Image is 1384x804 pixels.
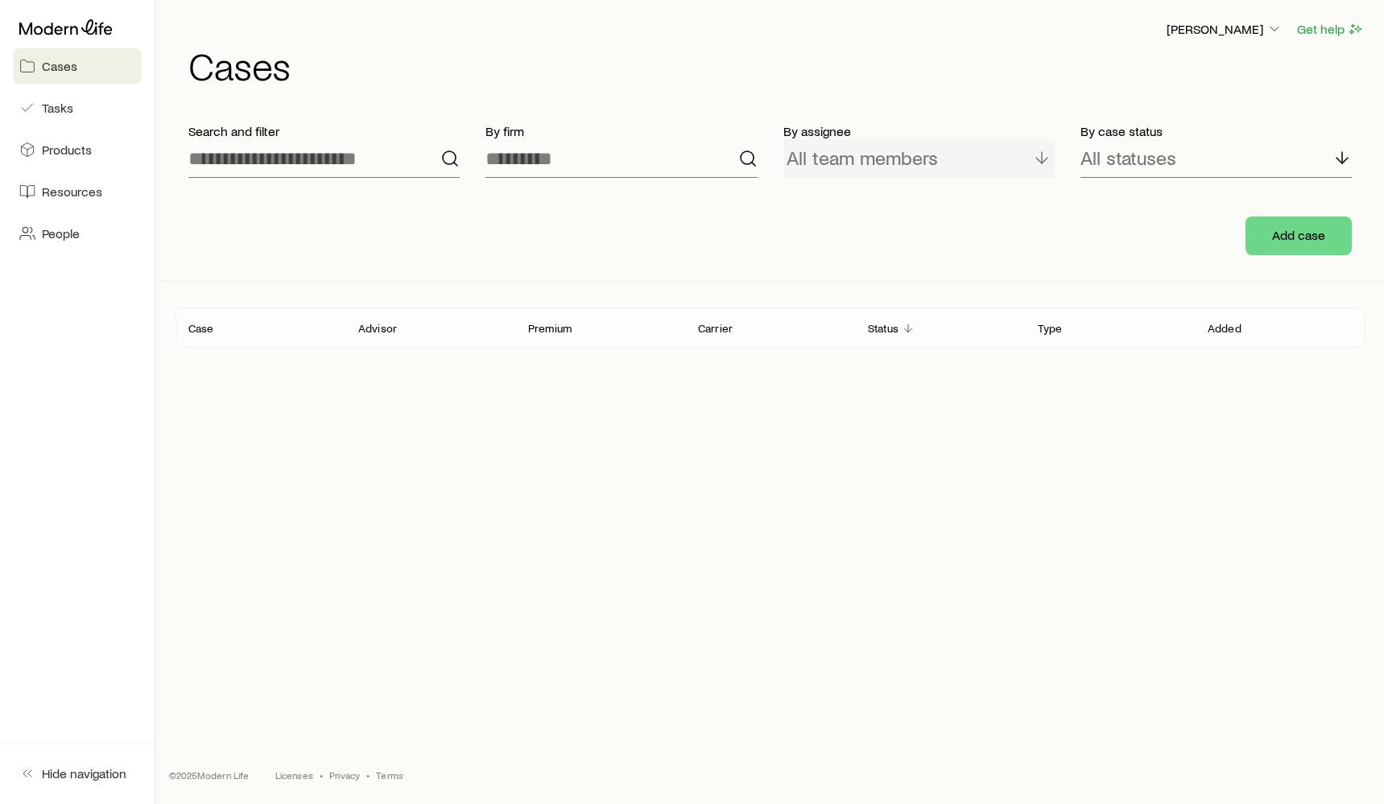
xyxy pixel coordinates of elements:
[42,183,102,200] span: Resources
[13,216,142,251] a: People
[1296,20,1365,39] button: Get help
[188,46,1365,85] h1: Cases
[42,765,126,781] span: Hide navigation
[485,123,757,139] p: By firm
[275,769,313,781] a: Licenses
[1208,322,1241,335] p: Added
[1038,322,1063,335] p: Type
[1080,123,1352,139] p: By case status
[176,307,1365,348] div: Client cases
[42,58,77,74] span: Cases
[329,769,360,781] a: Privacy
[13,132,142,167] a: Products
[188,322,214,335] p: Case
[42,100,73,116] span: Tasks
[366,769,370,781] span: •
[783,123,1055,139] p: By assignee
[868,322,899,335] p: Status
[1246,216,1352,255] button: Add case
[13,48,142,84] a: Cases
[13,90,142,126] a: Tasks
[42,142,92,158] span: Products
[1080,146,1176,169] p: All statuses
[13,756,142,791] button: Hide navigation
[188,123,460,139] p: Search and filter
[1167,21,1283,37] p: [PERSON_NAME]
[376,769,403,781] a: Terms
[13,174,142,209] a: Resources
[358,322,397,335] p: Advisor
[42,225,80,241] span: People
[698,322,733,335] p: Carrier
[169,769,250,781] p: © 2025 Modern Life
[320,769,323,781] span: •
[1166,20,1283,39] button: [PERSON_NAME]
[528,322,572,335] p: Premium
